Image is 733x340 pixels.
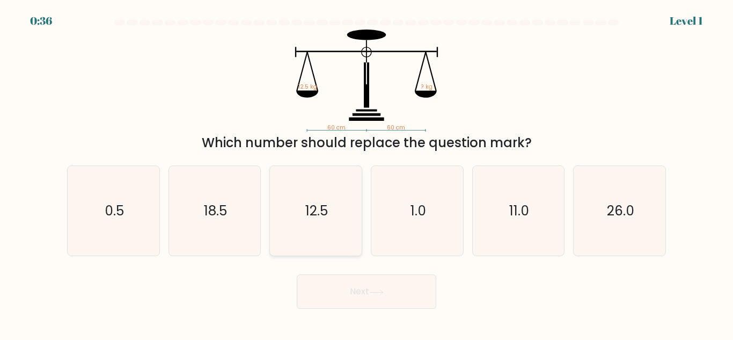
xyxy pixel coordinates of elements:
tspan: 60 cm [387,124,405,132]
div: Which number should replace the question mark? [74,133,659,153]
text: 18.5 [204,201,227,220]
tspan: ? kg [421,83,433,91]
div: Level 1 [670,13,703,29]
text: 12.5 [305,201,328,220]
text: 1.0 [410,201,426,220]
text: 0.5 [105,201,124,220]
text: 11.0 [509,201,529,220]
text: 26.0 [607,201,634,220]
tspan: 12.5 kg [298,83,317,91]
button: Next [297,274,436,309]
tspan: 60 cm [327,124,346,132]
div: 0:36 [30,13,52,29]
